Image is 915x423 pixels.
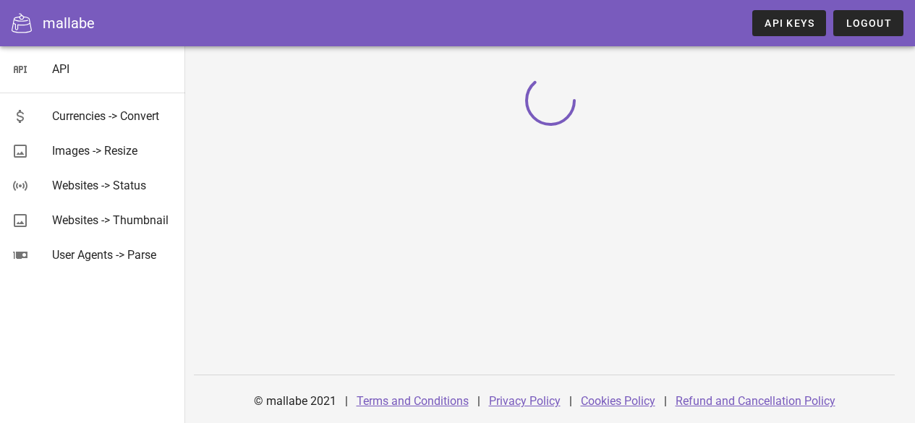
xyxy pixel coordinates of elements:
div: | [477,384,480,419]
span: Logout [845,17,892,29]
div: Websites -> Thumbnail [52,213,174,227]
div: | [345,384,348,419]
a: Cookies Policy [581,394,655,408]
div: mallabe [43,12,95,34]
div: | [569,384,572,419]
div: User Agents -> Parse [52,248,174,262]
div: Websites -> Status [52,179,174,192]
div: | [664,384,667,419]
div: Currencies -> Convert [52,109,174,123]
a: API Keys [752,10,826,36]
span: API Keys [764,17,814,29]
div: Images -> Resize [52,144,174,158]
a: Refund and Cancellation Policy [676,394,835,408]
div: API [52,62,174,76]
a: Terms and Conditions [357,394,469,408]
a: Privacy Policy [489,394,561,408]
div: © mallabe 2021 [245,384,345,419]
button: Logout [833,10,903,36]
